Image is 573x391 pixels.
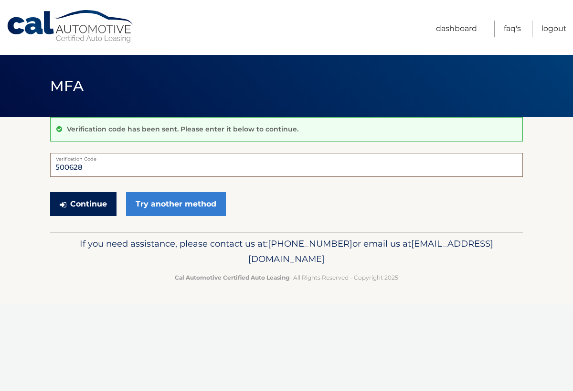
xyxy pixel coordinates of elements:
a: Dashboard [436,21,477,37]
a: Cal Automotive [6,10,135,43]
p: - All Rights Reserved - Copyright 2025 [56,272,517,282]
p: If you need assistance, please contact us at: or email us at [56,236,517,267]
span: [EMAIL_ADDRESS][DOMAIN_NAME] [248,238,493,264]
strong: Cal Automotive Certified Auto Leasing [175,274,289,281]
a: FAQ's [504,21,521,37]
a: Logout [541,21,567,37]
button: Continue [50,192,117,216]
span: [PHONE_NUMBER] [268,238,352,249]
input: Verification Code [50,153,523,177]
p: Verification code has been sent. Please enter it below to continue. [67,125,298,133]
span: MFA [50,77,84,95]
label: Verification Code [50,153,523,161]
a: Try another method [126,192,226,216]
